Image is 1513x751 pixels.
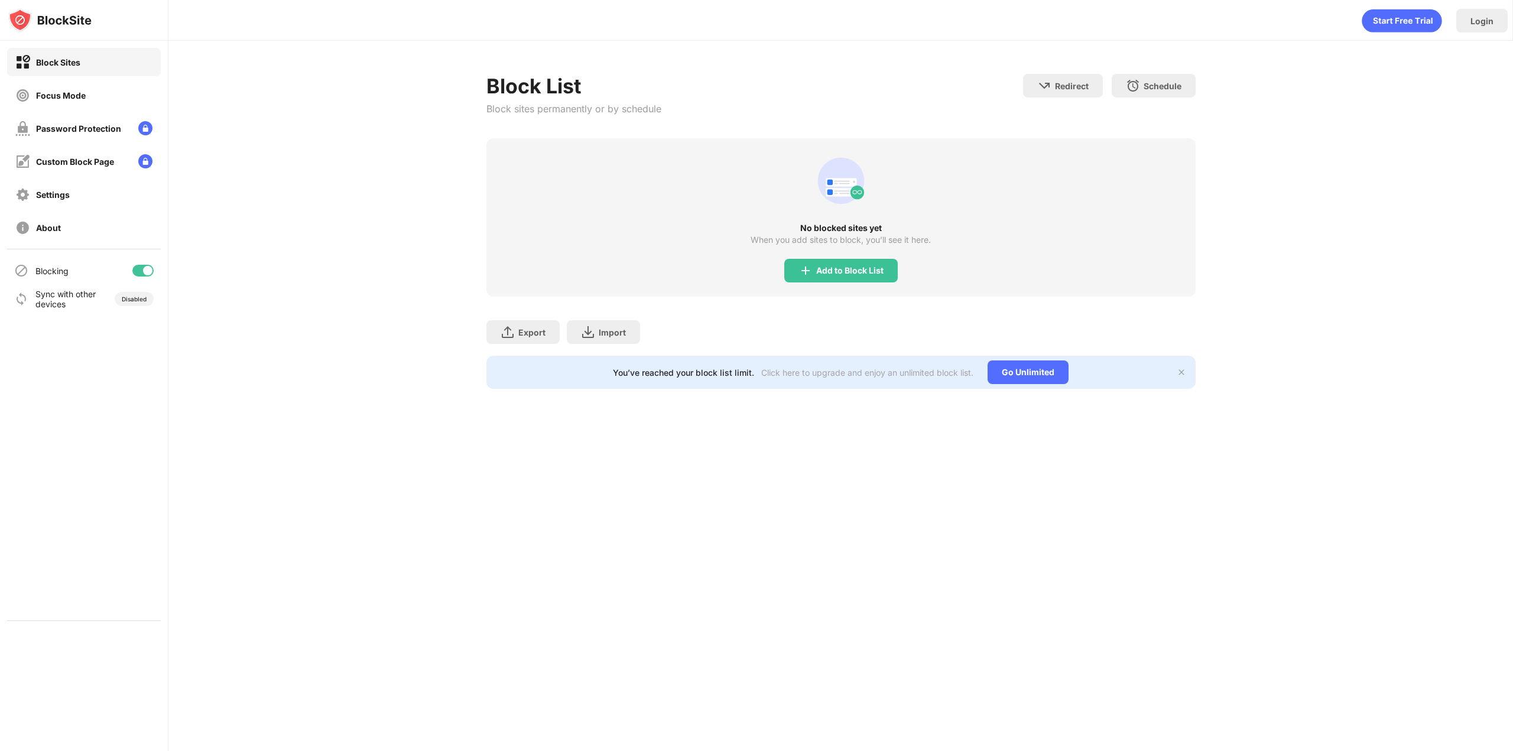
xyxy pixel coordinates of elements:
[813,152,869,209] div: animation
[15,154,30,169] img: customize-block-page-off.svg
[1055,81,1089,91] div: Redirect
[138,154,152,168] img: lock-menu.svg
[15,88,30,103] img: focus-off.svg
[36,223,61,233] div: About
[35,289,96,309] div: Sync with other devices
[486,103,661,115] div: Block sites permanently or by schedule
[15,121,30,136] img: password-protection-off.svg
[36,157,114,167] div: Custom Block Page
[15,55,30,70] img: block-on.svg
[36,123,121,134] div: Password Protection
[1177,368,1186,377] img: x-button.svg
[486,223,1196,233] div: No blocked sites yet
[122,295,147,303] div: Disabled
[35,266,69,276] div: Blocking
[15,220,30,235] img: about-off.svg
[599,327,626,337] div: Import
[14,264,28,278] img: blocking-icon.svg
[988,360,1069,384] div: Go Unlimited
[15,187,30,202] img: settings-off.svg
[36,90,86,100] div: Focus Mode
[1470,16,1493,26] div: Login
[138,121,152,135] img: lock-menu.svg
[36,190,70,200] div: Settings
[761,368,973,378] div: Click here to upgrade and enjoy an unlimited block list.
[816,266,884,275] div: Add to Block List
[518,327,546,337] div: Export
[8,8,92,32] img: logo-blocksite.svg
[14,292,28,306] img: sync-icon.svg
[1362,9,1442,32] div: animation
[1144,81,1181,91] div: Schedule
[751,235,931,245] div: When you add sites to block, you’ll see it here.
[36,57,80,67] div: Block Sites
[613,368,754,378] div: You’ve reached your block list limit.
[486,74,661,98] div: Block List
